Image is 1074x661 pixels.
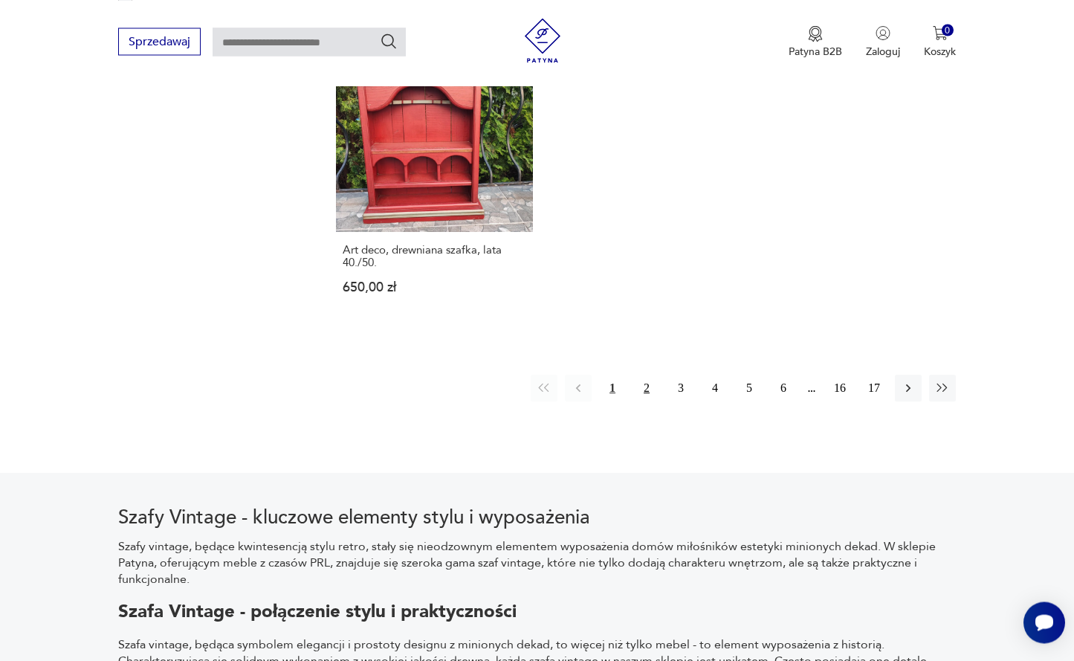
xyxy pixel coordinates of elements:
img: Ikona koszyka [933,25,948,40]
button: 3 [667,375,694,402]
button: 16 [826,375,853,402]
button: 1 [599,375,626,402]
button: Szukaj [380,32,398,50]
p: Szafy vintage, będące kwintesencją stylu retro, stały się nieodzownym elementem wyposażenia domów... [118,538,956,587]
button: 4 [702,375,728,402]
h2: Szafa Vintage - połączenie stylu i praktyczności [118,604,956,620]
button: 0Koszyk [924,25,956,58]
a: Ikona medaluPatyna B2B [789,25,842,58]
a: Art deco, drewniana szafka, lata 40./50.Art deco, drewniana szafka, lata 40./50.650,00 zł [336,36,533,323]
button: 5 [736,375,763,402]
img: Ikonka użytkownika [876,25,890,40]
button: 17 [861,375,887,402]
p: Koszyk [924,44,956,58]
iframe: Smartsupp widget button [1023,602,1065,643]
h2: Szafy Vintage - kluczowe elementy stylu i wyposażenia [118,509,956,526]
p: Patyna B2B [789,44,842,58]
p: 650,00 zł [343,281,526,294]
img: Patyna - sklep z meblami i dekoracjami vintage [520,18,565,62]
button: 2 [633,375,660,402]
button: Zaloguj [866,25,900,58]
h3: Art deco, drewniana szafka, lata 40./50. [343,244,526,269]
button: Patyna B2B [789,25,842,58]
div: 0 [942,24,954,36]
button: Sprzedawaj [118,28,201,55]
img: Ikona medalu [808,25,823,42]
p: Zaloguj [866,44,900,58]
button: 6 [770,375,797,402]
a: Sprzedawaj [118,37,201,48]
